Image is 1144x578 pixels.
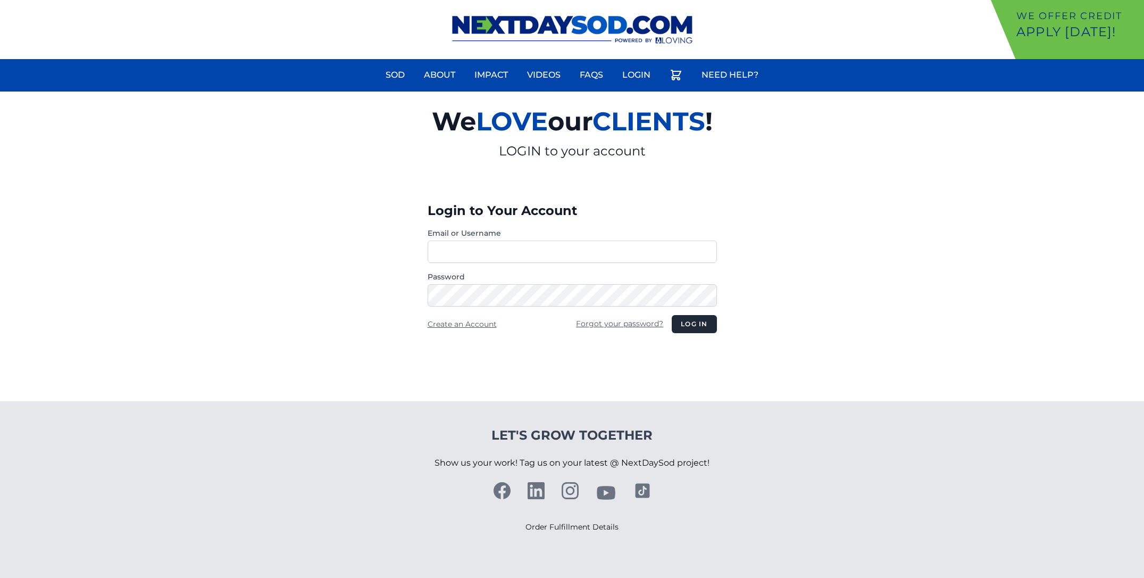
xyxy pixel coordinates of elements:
[308,143,836,160] p: LOGIN to your account
[1016,9,1140,23] p: We offer Credit
[417,62,462,88] a: About
[525,522,619,532] a: Order Fulfillment Details
[435,444,709,482] p: Show us your work! Tag us on your latest @ NextDaySod project!
[308,100,836,143] h2: We our !
[379,62,411,88] a: Sod
[476,106,548,137] span: LOVE
[592,106,705,137] span: CLIENTS
[1016,23,1140,40] p: Apply [DATE]!
[672,315,716,333] button: Log in
[428,228,717,238] label: Email or Username
[428,271,717,282] label: Password
[468,62,514,88] a: Impact
[428,319,497,329] a: Create an Account
[428,202,717,219] h3: Login to Your Account
[616,62,657,88] a: Login
[521,62,567,88] a: Videos
[576,319,663,328] a: Forgot your password?
[573,62,609,88] a: FAQs
[435,427,709,444] h4: Let's Grow Together
[695,62,765,88] a: Need Help?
